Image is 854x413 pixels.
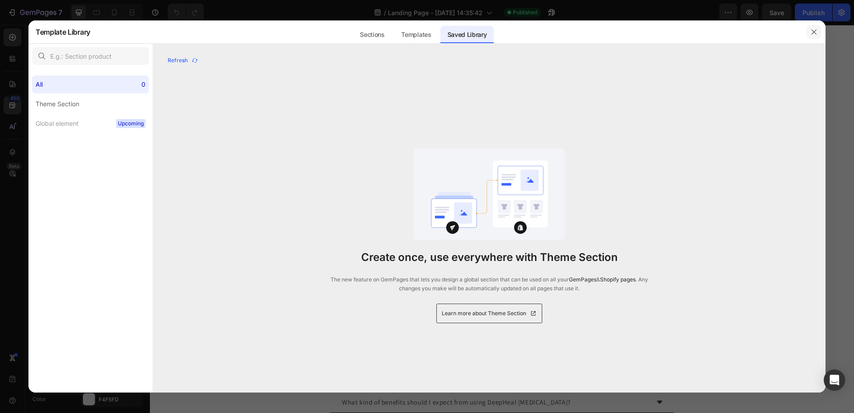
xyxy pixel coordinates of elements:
div: Inside your cells are tiny powerhouses known as mitochondria. Just like plants harness sunlight t... [84,12,347,54]
p: + Why should I choose DeepHeal over other brands? [192,288,346,299]
p: The new feature on GemPages that lets you design a global section that can be used on all your & ... [330,275,648,293]
div: All [36,79,43,90]
input: E.g.: Section product [32,47,149,65]
span: Restore [97,138,138,152]
span: Shopify pages [600,276,636,283]
div: Saved Library [440,26,494,44]
h1: Create once, use everywhere with Theme Section [361,250,618,265]
span: GemPages [569,276,596,283]
p: 02 Healing & Recovery. [85,67,346,83]
h2: You have a question? Read our FAQ. [180,249,524,274]
span: Upcoming [116,119,145,128]
span: Amplify [97,68,139,82]
p: What kind of benefits should I expect from using DeepHeal [MEDICAL_DATA]? [192,372,421,383]
div: Templates [394,26,438,44]
div: 0 [141,79,145,90]
p: When should I expect to see benefits? [192,344,303,355]
div: By energizing your mitochondria and stimulating collagen production, DeepHeal Light PadM reduces ... [84,159,347,191]
div: Open Intercom Messenger [824,369,845,391]
button: Refresh [167,54,199,67]
img: save library [414,148,565,240]
span: Learn more about Theme Section [442,309,526,318]
div: Theme Section [36,99,79,109]
div: When your cells are energized, they work harder and more efficiently. This surge of energy accele... [84,88,347,120]
div: Global element [36,118,79,129]
p: +How do I know the DeepHeal [MEDICAL_DATA] is right for me? [192,316,379,327]
div: Refresh [168,56,198,64]
a: Learn more about Theme Section [436,304,542,323]
h2: Template Library [36,20,90,44]
div: Sections [353,26,391,44]
p: 03 , Repair, and Rejuvenate [85,137,346,153]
